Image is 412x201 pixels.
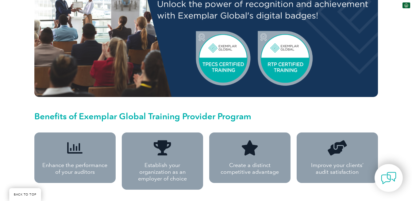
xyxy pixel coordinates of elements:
[42,162,108,175] p: Enhance the performance of your auditors
[34,111,378,121] h2: Benefits of Exemplar Global Training Provider Program
[402,2,410,8] img: ar
[381,170,396,186] img: contact-chat.png
[304,162,370,175] p: Improve your clients’ audit satisfaction
[9,188,41,201] a: BACK TO TOP
[217,162,283,175] p: Create a distinct competitive advantage
[129,162,196,182] p: Establish your organization as an employer of choice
